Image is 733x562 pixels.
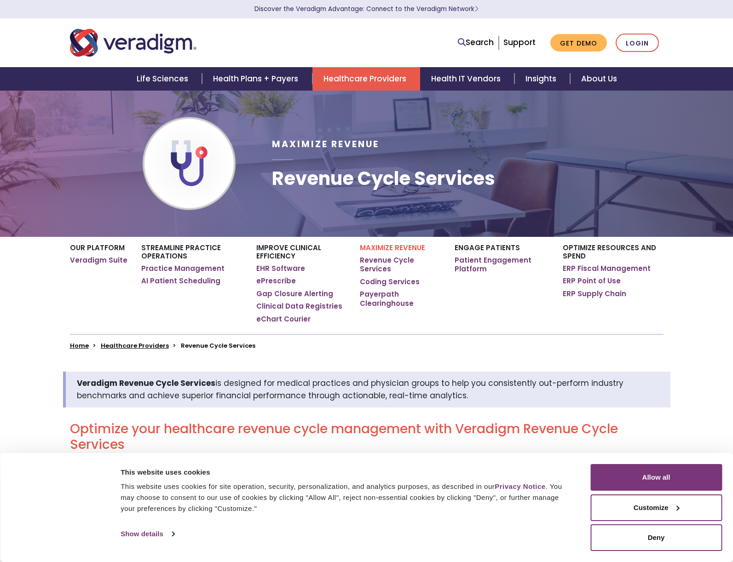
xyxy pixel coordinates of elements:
a: Healthcare Providers [101,341,169,350]
button: Customize [590,494,722,521]
a: Support [503,37,536,48]
a: Revenue Cycle Services [360,256,440,274]
a: Show details [121,527,174,541]
div: This website uses cookies for site operation, security, personalization, and analytics purposes, ... [121,481,570,514]
a: Patient Engagement Platform [455,256,549,274]
a: ERP Supply Chain [563,289,626,298]
a: Search [458,36,494,49]
a: Life Sciences [126,67,202,91]
a: ERP Fiscal Management [563,264,651,273]
a: ERP Point of Use [563,276,621,286]
a: Get Demo [550,34,607,52]
a: Payerpath Clearinghouse [360,290,440,308]
span: Maximize Revenue [272,138,379,150]
a: ePrescribe [256,276,296,286]
a: Health Plans + Payers [202,67,312,91]
a: Privacy Notice [495,482,545,490]
a: Login [616,34,659,52]
a: eChart Courier [256,315,311,324]
a: Healthcare Providers [312,67,420,91]
a: Practice Management [141,264,225,273]
div: This website uses cookies [121,467,570,478]
img: Veradigm logo [70,28,196,58]
a: Clinical Data Registries [256,302,342,311]
a: Coding Services [360,277,420,287]
span: Learn More [474,5,479,13]
a: About Us [570,67,628,91]
a: Health IT Vendors [420,67,514,91]
button: Deny [590,524,722,551]
span: is designed for medical practices and physician groups to help you consistently out-perform indus... [77,378,623,401]
a: Veradigm Suite [70,256,127,265]
a: Discover the Veradigm Advantage: Connect to the Veradigm NetworkLearn More [254,5,479,13]
h2: Optimize your healthcare revenue cycle management with Veradigm Revenue Cycle Services [70,421,664,452]
h1: Revenue Cycle Services [272,167,495,189]
button: Allow all [590,464,722,491]
a: Home [70,341,89,350]
a: AI Patient Scheduling [141,276,220,286]
strong: Veradigm Revenue Cycle Services [77,378,215,389]
a: EHR Software [256,264,305,273]
a: Insights [514,67,570,91]
a: Gap Closure Alerting [256,289,333,298]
